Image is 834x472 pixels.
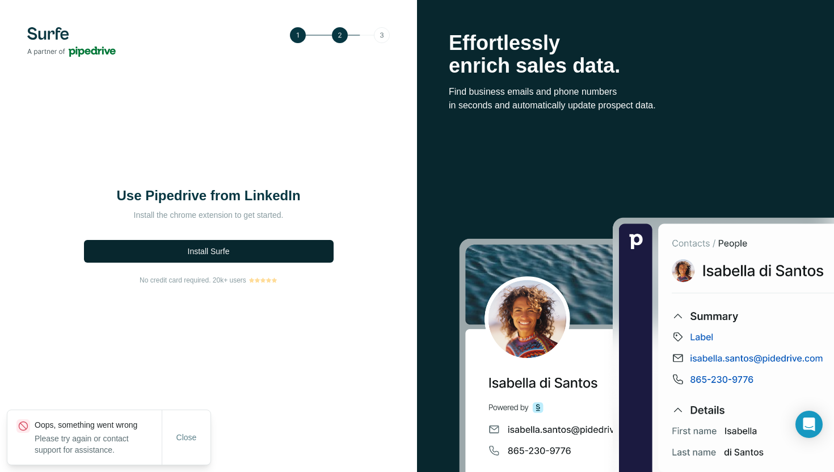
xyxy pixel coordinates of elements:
img: Step 2 [290,27,390,43]
button: Install Surfe [84,240,334,263]
span: No credit card required. 20k+ users [140,275,246,285]
p: enrich sales data. [449,54,802,77]
span: Close [176,432,197,443]
p: Effortlessly [449,32,802,54]
p: Oops, something went wrong [35,419,162,431]
div: Open Intercom Messenger [795,411,823,438]
p: Please try again or contact support for assistance. [35,433,162,456]
p: in seconds and automatically update prospect data. [449,99,802,112]
span: Install Surfe [188,246,230,257]
p: Find business emails and phone numbers [449,85,802,99]
img: Surfe's logo [27,27,116,57]
h1: Use Pipedrive from LinkedIn [95,187,322,205]
p: Install the chrome extension to get started. [95,209,322,221]
button: Close [169,427,205,448]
